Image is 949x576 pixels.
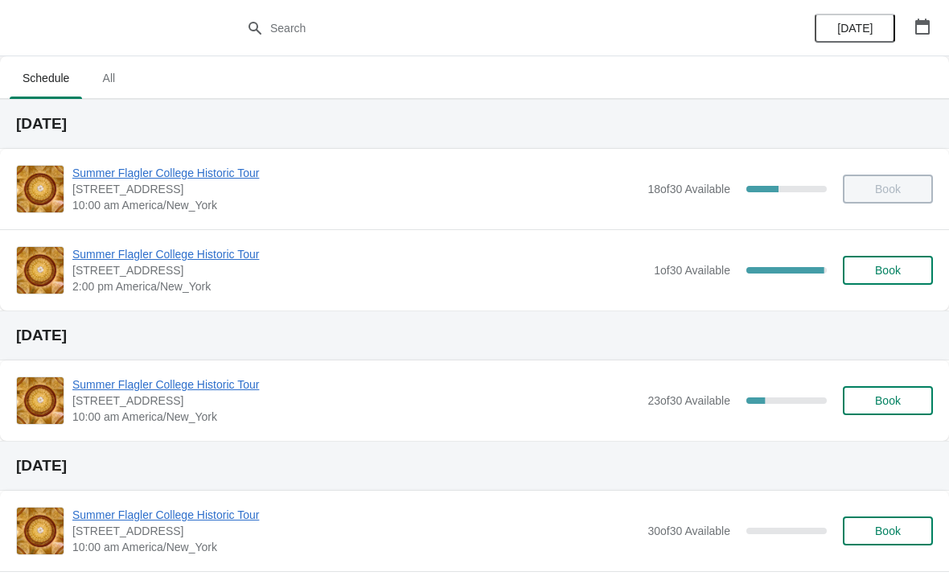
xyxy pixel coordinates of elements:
[17,377,64,424] img: Summer Flagler College Historic Tour | 74 King Street, St. Augustine, FL, USA | 10:00 am America/...
[72,278,646,294] span: 2:00 pm America/New_York
[72,246,646,262] span: Summer Flagler College Historic Tour
[17,247,64,294] img: Summer Flagler College Historic Tour | 74 King Street, St. Augustine, FL, USA | 2:00 pm America/N...
[837,22,873,35] span: [DATE]
[88,64,129,93] span: All
[843,256,933,285] button: Book
[17,166,64,212] img: Summer Flagler College Historic Tour | 74 King Street, St. Augustine, FL, USA | 10:00 am America/...
[72,393,639,409] span: [STREET_ADDRESS]
[17,508,64,554] img: Summer Flagler College Historic Tour | 74 King Street, St. Augustine, FL, USA | 10:00 am America/...
[843,516,933,545] button: Book
[72,409,639,425] span: 10:00 am America/New_York
[16,458,933,474] h2: [DATE]
[16,116,933,132] h2: [DATE]
[10,64,82,93] span: Schedule
[647,394,730,407] span: 23 of 30 Available
[647,183,730,195] span: 18 of 30 Available
[269,14,712,43] input: Search
[843,386,933,415] button: Book
[72,523,639,539] span: [STREET_ADDRESS]
[654,264,730,277] span: 1 of 30 Available
[72,197,639,213] span: 10:00 am America/New_York
[72,181,639,197] span: [STREET_ADDRESS]
[72,165,639,181] span: Summer Flagler College Historic Tour
[72,376,639,393] span: Summer Flagler College Historic Tour
[72,262,646,278] span: [STREET_ADDRESS]
[16,327,933,344] h2: [DATE]
[72,539,639,555] span: 10:00 am America/New_York
[875,394,901,407] span: Book
[875,525,901,537] span: Book
[815,14,895,43] button: [DATE]
[647,525,730,537] span: 30 of 30 Available
[72,507,639,523] span: Summer Flagler College Historic Tour
[875,264,901,277] span: Book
